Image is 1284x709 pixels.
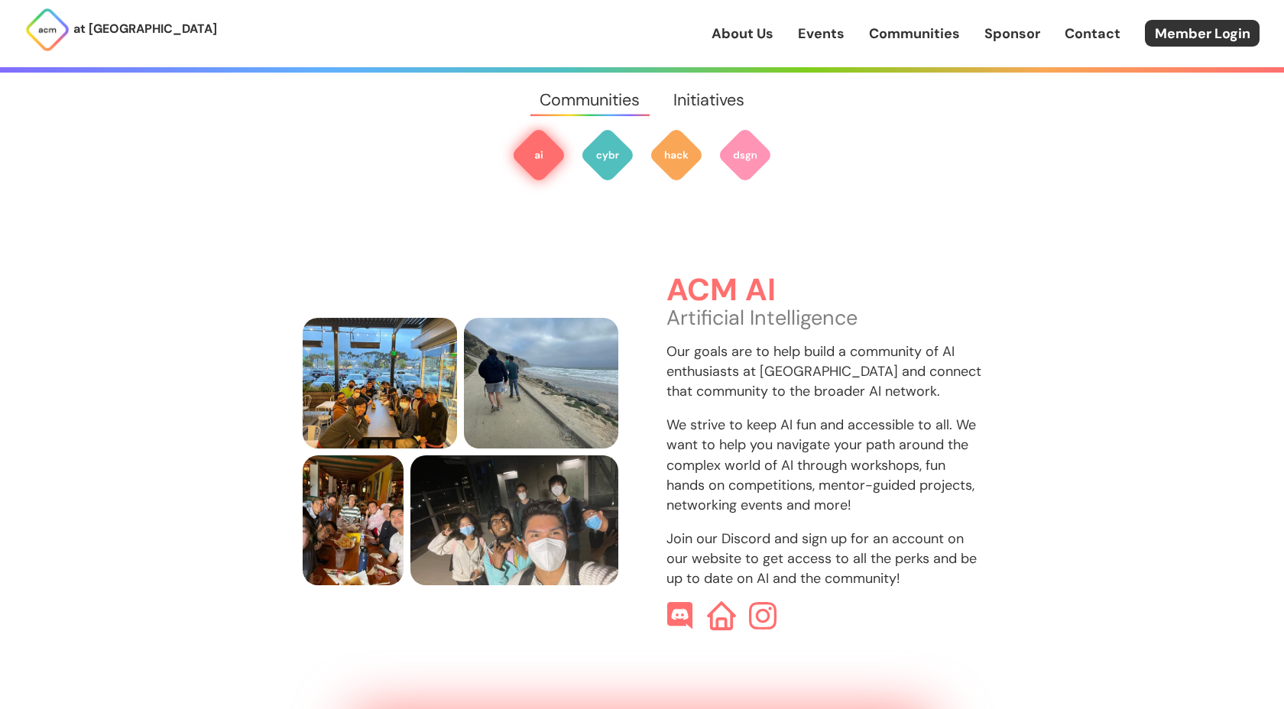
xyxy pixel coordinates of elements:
img: ACM Hack [649,128,704,183]
a: Communities [869,24,960,44]
img: ACM AI Discord [666,602,694,630]
img: people masked outside the elevators at Nobel Drive Station [410,455,618,586]
img: a bunch of people sitting and smiling at a table [303,455,404,586]
a: Contact [1065,24,1120,44]
a: Sponsor [984,24,1040,44]
p: We strive to keep AI fun and accessible to all. We want to help you navigate your path around the... [666,415,982,514]
p: at [GEOGRAPHIC_DATA] [73,19,217,39]
a: Communities [524,73,657,128]
img: ACM Cyber [580,128,635,183]
img: members sitting at a table smiling [303,318,457,448]
h3: ACM AI [666,274,982,308]
a: Member Login [1145,20,1260,47]
img: ACM Logo [24,7,70,53]
img: ACM AI Website [707,601,736,630]
a: Events [798,24,845,44]
a: About Us [712,24,773,44]
img: three people, one holding a massive water jug, hiking by the sea [464,318,618,448]
p: Our goals are to help build a community of AI enthusiasts at [GEOGRAPHIC_DATA] and connect that c... [666,342,982,401]
a: at [GEOGRAPHIC_DATA] [24,7,217,53]
p: Join our Discord and sign up for an account on our website to get access to all the perks and be ... [666,529,982,588]
p: Artificial Intelligence [666,308,982,328]
a: Initiatives [657,73,760,128]
img: ACM AI [511,128,566,183]
img: ACM Design [718,128,773,183]
img: ACM AI Instagram [749,602,777,630]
